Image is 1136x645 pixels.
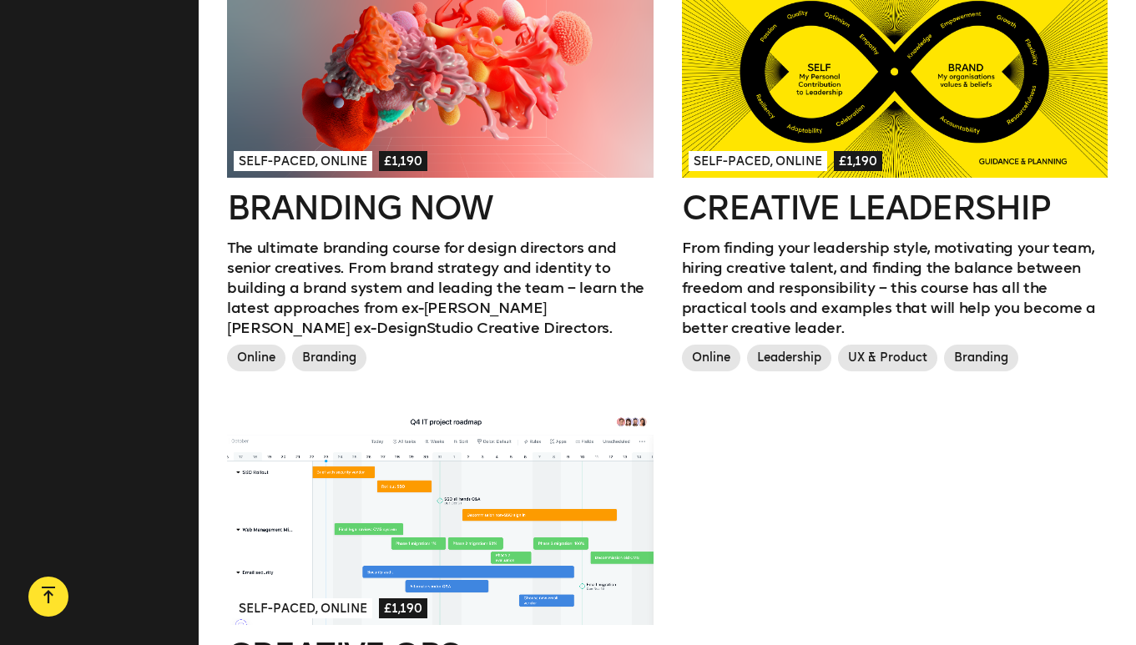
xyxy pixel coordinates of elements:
[379,598,427,618] span: £1,190
[682,238,1108,338] p: From finding your leadership style, motivating your team, hiring creative talent, and finding the...
[838,345,937,371] span: UX & Product
[747,345,831,371] span: Leadership
[292,345,366,371] span: Branding
[682,191,1108,224] h2: Creative Leadership
[227,191,653,224] h2: Branding Now
[227,345,285,371] span: Online
[379,151,427,171] span: £1,190
[944,345,1018,371] span: Branding
[689,151,827,171] span: Self-paced, Online
[834,151,882,171] span: £1,190
[234,598,372,618] span: Self-paced, Online
[682,345,740,371] span: Online
[234,151,372,171] span: Self-paced, Online
[227,238,653,338] p: The ultimate branding course for design directors and senior creatives. From brand strategy and i...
